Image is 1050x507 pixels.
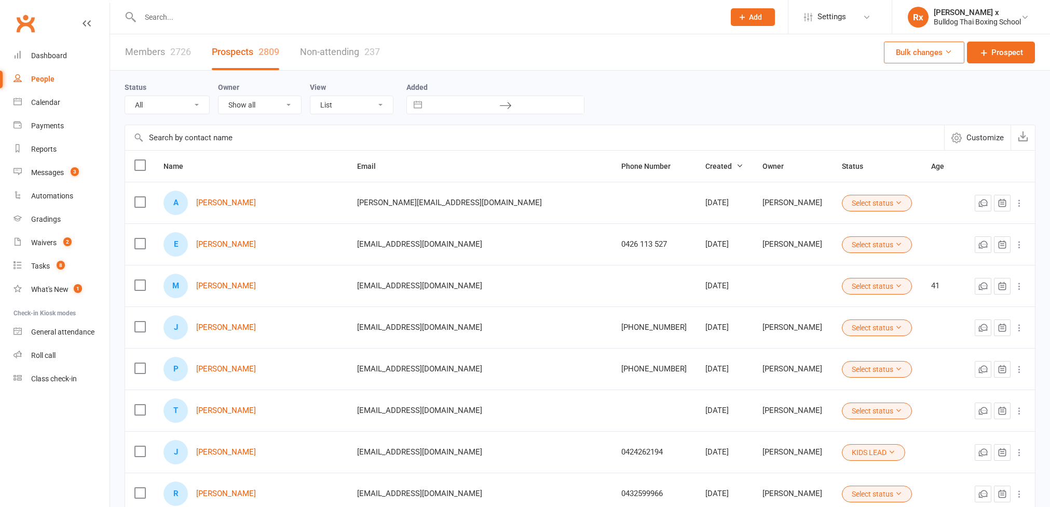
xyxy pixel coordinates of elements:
a: [PERSON_NAME] [196,282,256,290]
span: [EMAIL_ADDRESS][DOMAIN_NAME] [357,317,482,337]
button: Add [731,8,775,26]
button: Select status [842,195,912,211]
button: Email [357,160,387,172]
a: [PERSON_NAME] [196,448,256,457]
button: Interact with the calendar and add the check-in date for your trip. [408,96,427,114]
span: Status [842,162,875,170]
span: 8 [57,261,65,270]
div: Calendar [31,98,60,106]
span: [EMAIL_ADDRESS][DOMAIN_NAME] [357,234,482,254]
div: Bulldog Thai Boxing School [934,17,1021,26]
button: Status [842,160,875,172]
span: [PERSON_NAME][EMAIL_ADDRESS][DOMAIN_NAME] [357,193,542,212]
div: Dashboard [31,51,67,60]
div: [PERSON_NAME] [762,198,824,207]
div: Payments [31,122,64,130]
div: Automations [31,192,73,200]
a: General attendance kiosk mode [13,321,110,344]
span: Age [931,162,956,170]
div: [PERSON_NAME] [762,365,824,373]
span: [EMAIL_ADDRESS][DOMAIN_NAME] [357,359,482,379]
div: What's New [31,285,69,293]
div: R [163,482,188,506]
div: 0432599966 [621,489,687,498]
span: [EMAIL_ADDRESS][DOMAIN_NAME] [357,401,482,420]
label: Owner [218,83,239,91]
button: Select status [842,486,912,502]
button: Select status [842,403,912,419]
div: 237 [364,46,380,57]
a: Messages 3 [13,161,110,184]
span: Email [357,162,387,170]
button: Owner [762,160,795,172]
button: Select status [842,361,912,378]
button: Age [931,160,956,172]
button: Name [163,160,195,172]
a: Waivers 2 [13,231,110,255]
div: [DATE] [705,448,743,457]
a: Payments [13,114,110,138]
div: Messages [31,168,64,177]
span: 1 [74,284,82,293]
button: KIDS LEAD [842,444,905,461]
span: Owner [762,162,795,170]
div: [PHONE_NUMBER] [621,365,687,373]
div: [PERSON_NAME] x [934,8,1021,17]
button: Select status [842,278,912,295]
label: Added [406,83,584,91]
div: E [163,232,188,257]
div: [PHONE_NUMBER] [621,323,687,332]
button: Created [705,160,743,172]
div: T [163,398,188,423]
span: Phone Number [621,162,682,170]
div: General attendance [31,328,94,336]
div: People [31,75,54,83]
span: Name [163,162,195,170]
div: [PERSON_NAME] [762,240,824,249]
a: Tasks 8 [13,255,110,278]
a: [PERSON_NAME] [196,198,256,207]
div: [DATE] [705,282,743,290]
button: Bulk changes [884,42,964,63]
div: 2809 [258,46,279,57]
span: 3 [71,167,79,176]
div: [PERSON_NAME] [762,489,824,498]
span: Created [705,162,743,170]
div: [DATE] [705,240,743,249]
a: Dashboard [13,44,110,68]
span: Prospect [991,46,1023,59]
button: Select status [842,319,912,336]
a: Automations [13,184,110,208]
span: Customize [966,131,1004,144]
div: 2726 [170,46,191,57]
a: People [13,68,110,91]
a: [PERSON_NAME] [196,240,256,249]
div: Class check-in [31,375,77,383]
a: [PERSON_NAME] [196,365,256,373]
span: Settings [817,5,846,29]
a: Clubworx [12,10,38,36]
div: [DATE] [705,198,743,207]
div: 0424262194 [621,448,687,457]
div: Reports [31,145,57,153]
div: [PERSON_NAME] [762,406,824,415]
div: [DATE] [705,406,743,415]
div: 41 [931,282,956,290]
div: [DATE] [705,365,743,373]
a: Reports [13,138,110,161]
a: Calendar [13,91,110,114]
a: Prospect [967,42,1035,63]
a: Prospects2809 [212,34,279,70]
a: Class kiosk mode [13,367,110,391]
button: Customize [944,125,1011,150]
div: [PERSON_NAME] [762,323,824,332]
span: 2 [63,237,72,246]
a: [PERSON_NAME] [196,323,256,332]
label: View [310,83,326,91]
div: Waivers [31,238,57,247]
span: [EMAIL_ADDRESS][DOMAIN_NAME] [357,484,482,503]
button: Phone Number [621,160,682,172]
label: Status [125,83,146,91]
div: Gradings [31,215,61,223]
div: Roll call [31,351,56,359]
